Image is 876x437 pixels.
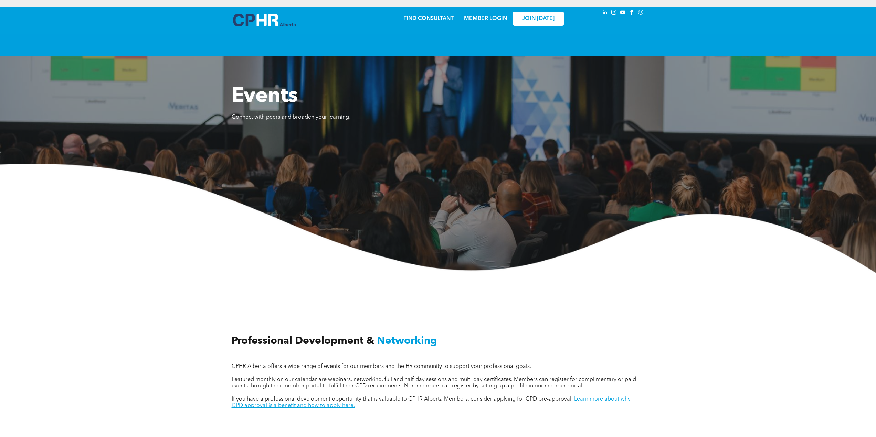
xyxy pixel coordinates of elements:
span: CPHR Alberta offers a wide range of events for our members and the HR community to support your p... [232,364,531,369]
span: If you have a professional development opportunity that is valuable to CPHR Alberta Members, cons... [232,396,573,402]
a: Social network [637,9,645,18]
a: instagram [610,9,618,18]
a: facebook [628,9,636,18]
a: JOIN [DATE] [513,12,564,26]
span: Professional Development & [231,336,374,346]
a: youtube [619,9,627,18]
span: Connect with peers and broaden your learning! [232,114,351,120]
span: Events [232,86,298,107]
span: Featured monthly on our calendar are webinars, networking, full and half-day sessions and multi-d... [232,377,636,389]
img: A blue and white logo for cp alberta [233,14,296,26]
a: FIND CONSULTANT [403,16,454,21]
span: JOIN [DATE] [522,15,555,22]
a: MEMBER LOGIN [464,16,507,21]
span: Networking [377,336,437,346]
a: linkedin [601,9,609,18]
